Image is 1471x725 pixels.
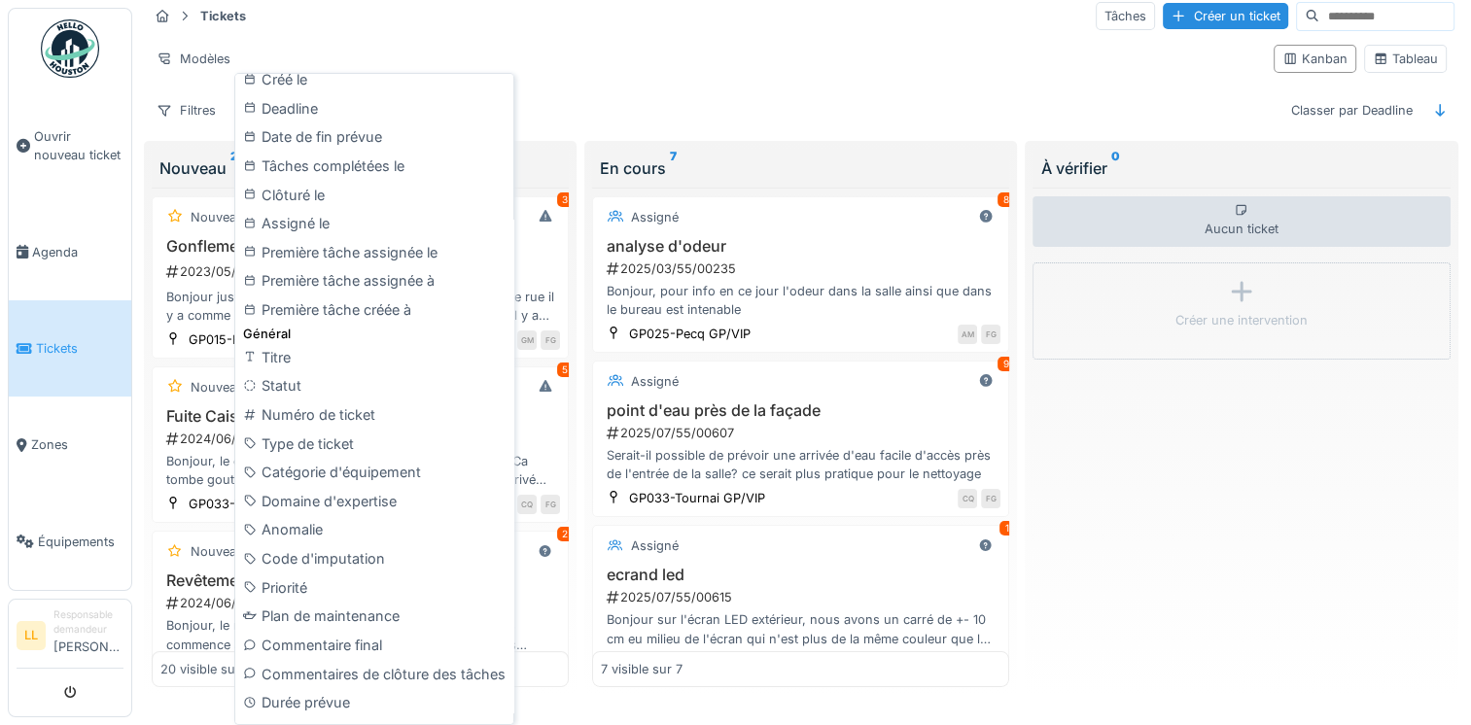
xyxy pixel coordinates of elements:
div: Assigné [631,372,679,391]
span: Agenda [32,243,123,261]
div: Domaine d'expertise [239,487,509,516]
span: Ouvrir nouveau ticket [34,127,123,164]
div: Nouveau [191,208,244,226]
div: FG [981,489,1000,508]
div: Première tâche assignée à [239,266,509,295]
div: Assigné le [239,209,509,238]
strong: Tickets [193,7,254,25]
div: GM [517,330,537,350]
div: Bonjour sur l'écran LED extérieur, nous avons un carré de +- 10 cm eu milieu de l'écran qui n'est... [601,610,1000,647]
div: GP015-Hornu GP/VIP [189,330,316,349]
div: 2023/05/55/00430 [164,259,560,284]
div: Nouveau [191,378,244,397]
div: Assigné [631,536,679,555]
h3: Fuite Caisson plafond parking [160,407,560,426]
div: CQ [517,495,537,514]
div: 2025/03/55/00235 [605,259,1000,278]
div: En cours [600,156,1001,180]
div: Assigné [631,208,679,226]
span: Zones [31,435,123,454]
span: Équipements [38,533,123,551]
div: Serait-il possible de prévoir une arrivée d'eau facile d'accès près de l'entrée de la salle? ce s... [601,446,1000,483]
div: Bonjour, le caisson au plafond du parking fuit à nouveau. Ca tombe goutte à goutte. Dû à la pluie... [160,452,560,489]
div: 5 [557,362,573,377]
div: Type de ticket [239,430,509,459]
div: Filtres [148,96,225,124]
div: 2024/06/55/00532 [164,430,560,448]
h3: point d'eau près de la façade [601,401,1000,420]
div: Nouveau [159,156,561,180]
div: Créer un ticket [1163,3,1288,29]
div: Priorité [239,573,509,603]
div: Première tâche créée à [239,295,509,325]
img: Badge_color-CXgf-gQk.svg [41,19,99,78]
div: Kanban [1282,50,1348,68]
div: 7 visible sur 7 [601,660,683,678]
div: Classer par Deadline [1282,96,1421,124]
div: Statut [239,371,509,400]
div: 3 [557,192,573,207]
div: 1 [999,521,1013,535]
h3: Gonflement sur façade [160,237,560,256]
div: Responsable demandeur [53,607,123,638]
div: Tâches [1096,2,1155,30]
div: Bonjour juste pour vous prévenir que la façade côté grande rue il y a comme un gonflement et elle... [160,288,560,325]
div: 2025/07/55/00615 [605,588,1000,606]
sup: 0 [1110,156,1119,180]
sup: 7 [670,156,677,180]
div: Plan de maintenance [239,602,509,631]
div: Clôturé le [239,181,509,210]
div: 2 [557,527,573,541]
div: Catégorie d'équipement [239,458,509,487]
span: Tickets [36,339,123,358]
li: LL [17,621,46,650]
div: Aucun ticket [1033,196,1450,247]
div: GP033-Tournai GP/VIP [629,489,765,507]
div: 8 [998,192,1013,207]
div: Numéro de ticket [239,400,509,430]
div: Bonjour, le revêtement de bas de mur noir côté wc femmes commence à être limité. Contour éviers f... [160,616,560,653]
div: Deadline [239,94,509,123]
div: Commentaire final [239,631,509,660]
div: Code d'imputation [239,544,509,573]
div: Bonjour, pour info en ce jour l'odeur dans la salle ainsi que dans le bureau est intenable [601,282,1000,319]
div: Modèles [148,45,239,73]
div: CQ [958,489,977,508]
div: FG [541,330,560,350]
div: FG [981,325,1000,344]
h3: analyse d'odeur [601,237,1000,256]
div: 2024/06/55/00587 [164,594,560,612]
div: GP033-Tournai GP/VIP [189,495,325,513]
div: Anomalie [239,515,509,544]
div: AM [958,325,977,344]
div: Général [239,325,509,343]
div: Première tâche assignée le [239,238,509,267]
div: Durée prévue [239,688,509,717]
sup: 26 [230,156,246,180]
div: 20 visible sur 26 [160,660,260,678]
div: Nouveau [191,542,244,561]
h3: ecrand led [601,566,1000,584]
div: Tableau [1373,50,1438,68]
div: Créer une intervention [1175,311,1308,329]
div: À vérifier [1040,156,1442,180]
div: GP025-Pecq GP/VIP [629,325,751,343]
h3: Revêtement bas des murs wc [160,571,560,590]
div: Créé le [239,65,509,94]
li: [PERSON_NAME] [53,607,123,664]
div: FG [541,495,560,514]
div: 2025/07/55/00607 [605,424,1000,442]
div: Date de fin prévue [239,122,509,152]
div: Tâches complétées le [239,152,509,181]
div: 9 [998,357,1013,371]
div: Commentaires de clôture des tâches [239,660,509,689]
div: Titre [239,343,509,372]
